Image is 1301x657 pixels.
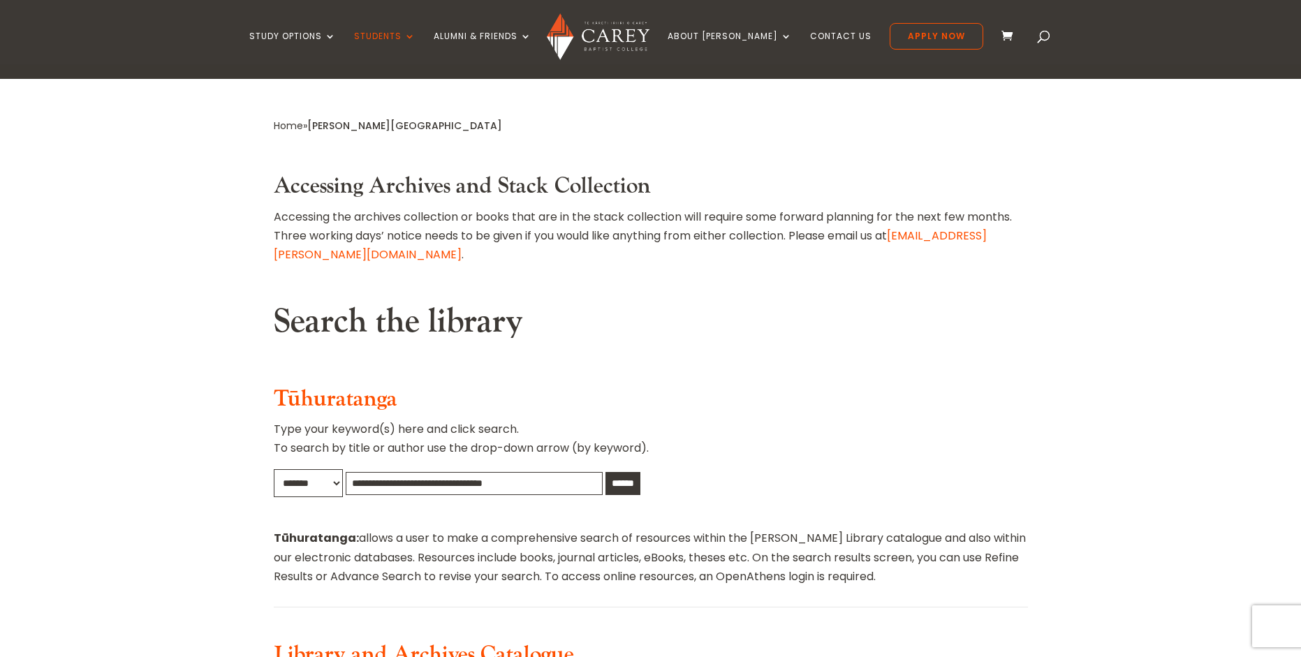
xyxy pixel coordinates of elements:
[810,31,872,64] a: Contact Us
[274,119,303,133] a: Home
[890,23,983,50] a: Apply Now
[274,420,1028,468] p: Type your keyword(s) here and click search. To search by title or author use the drop-down arrow ...
[274,207,1028,265] p: Accessing the archives collection or books that are in the stack collection will require some for...
[547,13,649,60] img: Carey Baptist College
[274,386,1028,420] h3: Tūhuratanga
[274,530,359,546] strong: Tūhuratanga:
[274,119,502,133] span: »
[307,119,502,133] span: [PERSON_NAME][GEOGRAPHIC_DATA]
[274,173,1028,207] h3: Accessing Archives and Stack Collection
[274,529,1028,586] p: allows a user to make a comprehensive search of resources within the [PERSON_NAME] Library catalo...
[668,31,792,64] a: About [PERSON_NAME]
[354,31,416,64] a: Students
[249,31,336,64] a: Study Options
[274,302,1028,349] h2: Search the library
[434,31,531,64] a: Alumni & Friends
